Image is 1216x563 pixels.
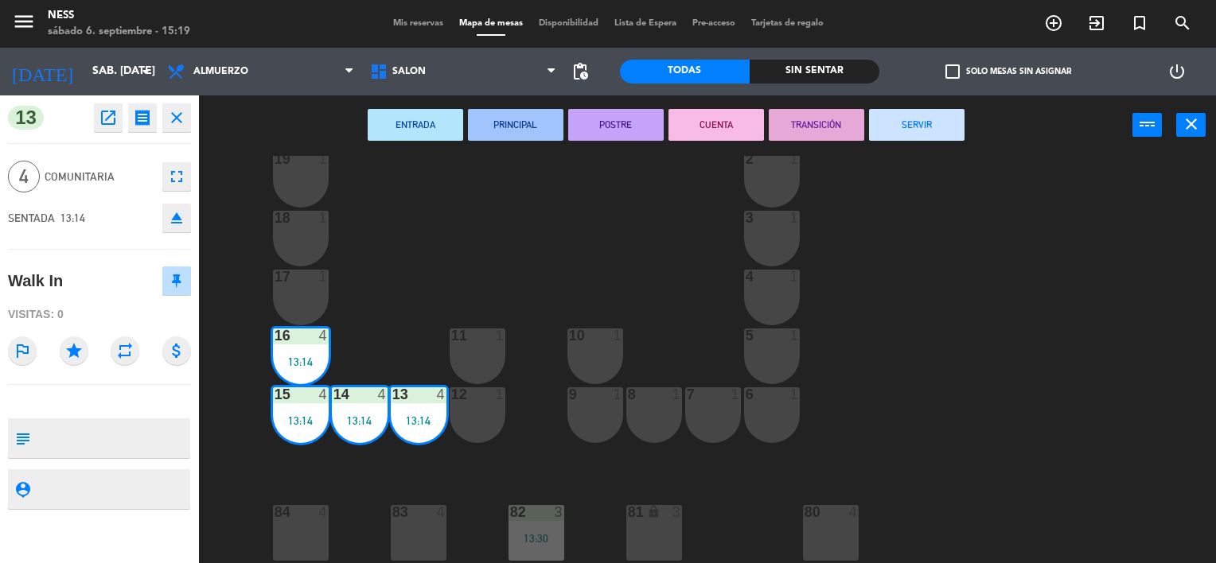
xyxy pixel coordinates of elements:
[8,161,40,192] span: 4
[392,66,426,77] span: SALON
[368,109,463,141] button: ENTRADA
[333,387,334,402] div: 14
[672,505,681,519] div: 3
[495,387,505,402] div: 1
[12,10,36,33] i: menu
[789,270,799,284] div: 1
[569,387,570,402] div: 9
[945,64,960,79] span: check_box_outline_blank
[60,212,85,224] span: 13:14
[8,212,55,224] span: SENTADA
[731,387,740,402] div: 1
[99,108,118,127] i: open_in_new
[451,328,452,343] div: 11
[436,387,446,402] div: 4
[769,109,864,141] button: TRANSICIÓN
[569,328,570,343] div: 10
[14,429,31,447] i: subject
[1087,14,1106,33] i: exit_to_app
[436,505,446,519] div: 4
[750,60,879,83] div: Sin sentar
[746,270,746,284] div: 4
[869,109,965,141] button: SERVIR
[391,415,446,426] div: 13:14
[628,387,629,402] div: 8
[468,109,563,141] button: PRINCIPAL
[318,328,328,343] div: 4
[613,387,622,402] div: 1
[613,328,622,343] div: 1
[128,103,157,132] button: receipt
[8,106,44,130] span: 13
[1173,14,1192,33] i: search
[8,336,37,365] i: outlined_flag
[385,19,451,28] span: Mis reservas
[162,103,191,132] button: close
[789,328,799,343] div: 1
[606,19,684,28] span: Lista de Espera
[746,152,746,166] div: 2
[318,387,328,402] div: 4
[318,270,328,284] div: 1
[318,152,328,166] div: 1
[12,10,36,39] button: menu
[167,108,186,127] i: close
[743,19,832,28] span: Tarjetas de regalo
[167,167,186,186] i: fullscreen
[848,505,858,519] div: 4
[162,162,191,191] button: fullscreen
[568,109,664,141] button: POSTRE
[647,505,661,518] i: lock
[746,328,746,343] div: 5
[48,24,190,40] div: sábado 6. septiembre - 15:19
[628,505,629,519] div: 81
[1044,14,1063,33] i: add_circle_outline
[48,8,190,24] div: Ness
[8,268,63,294] div: Walk In
[510,505,511,519] div: 82
[377,387,387,402] div: 4
[571,62,590,81] span: pending_actions
[273,415,329,426] div: 13:14
[193,66,248,77] span: Almuerzo
[167,208,186,227] i: eject
[945,64,1071,79] label: Solo mesas sin asignar
[14,480,31,498] i: person_pin
[789,152,799,166] div: 1
[620,60,750,83] div: Todas
[111,336,139,365] i: repeat
[332,415,388,426] div: 13:14
[133,108,152,127] i: receipt
[1132,113,1162,137] button: power_input
[495,328,505,343] div: 1
[509,533,564,544] div: 13:30
[162,204,191,232] button: eject
[668,109,764,141] button: CUENTA
[789,387,799,402] div: 1
[318,505,328,519] div: 4
[789,211,799,225] div: 1
[684,19,743,28] span: Pre-acceso
[45,168,154,186] span: COMUNITARIA
[451,387,452,402] div: 12
[672,387,681,402] div: 1
[162,336,191,365] i: attach_money
[554,505,563,519] div: 3
[60,336,88,365] i: star
[8,301,191,328] div: Visitas: 0
[451,19,531,28] span: Mapa de mesas
[1138,115,1157,134] i: power_input
[687,387,688,402] div: 7
[136,62,155,81] i: arrow_drop_down
[1167,62,1187,81] i: power_settings_new
[94,103,123,132] button: open_in_new
[1182,115,1201,134] i: close
[531,19,606,28] span: Disponibilidad
[392,387,393,402] div: 13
